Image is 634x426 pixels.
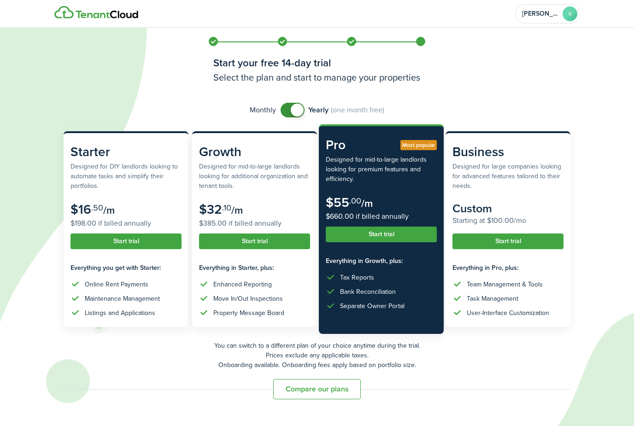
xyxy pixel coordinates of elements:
[326,135,437,155] subscription-pricing-card-title: Pro
[452,215,564,226] subscription-pricing-card-price-annual: Starting at $100.00/mo
[326,155,437,184] subscription-pricing-card-description: Designed for mid-to-large landlords looking for premium features and efficiency.
[522,11,559,17] span: Kimberlee
[563,6,577,21] avatar-text: K
[199,263,310,273] subscription-pricing-card-features-title: Everything in Starter, plus:
[467,280,543,289] div: Team Management & Tools
[91,202,103,214] subscription-pricing-card-price-cents: .50
[250,105,276,116] span: Monthly
[213,55,421,70] h1: Start your free 14-day trial
[452,200,492,217] subscription-pricing-card-price-amount: Custom
[349,195,361,207] subscription-pricing-card-price-cents: .00
[70,233,182,249] button: Start trial
[64,341,570,370] p: You can switch to a different plan of your choice anytime during the trial. Prices exclude any ap...
[340,287,396,297] div: Bank Reconciliation
[273,379,361,399] button: Compare our plans
[467,308,549,318] div: User-Interface Customization
[467,294,518,303] div: Task Management
[452,162,564,191] subscription-pricing-card-description: Designed for large companies looking for advanced features tailored to their needs.
[70,200,91,219] subscription-pricing-card-price-amount: $16
[452,142,564,162] subscription-pricing-card-title: Business
[326,211,437,222] subscription-pricing-card-price-annual: $660.00 if billed annually
[70,263,182,273] subscription-pricing-card-features-title: Everything you get with Starter:
[340,273,374,282] div: Tax Reports
[452,233,564,249] button: Start trial
[199,200,222,219] subscription-pricing-card-price-amount: $32
[402,141,435,149] span: Most popular
[199,142,310,162] subscription-pricing-card-title: Growth
[231,203,243,218] subscription-pricing-card-price-period: /m
[199,233,310,249] button: Start trial
[213,308,284,318] div: Property Message Board
[85,280,148,289] div: Online Rent Payments
[213,280,272,289] div: Enhanced Reporting
[213,70,421,84] h3: Select the plan and start to manage your properties
[54,6,138,19] img: Logo
[222,202,231,214] subscription-pricing-card-price-cents: .10
[70,218,182,229] subscription-pricing-card-price-annual: $198.00 if billed annually
[85,294,160,303] div: Maintenance Management
[326,227,437,242] button: Start trial
[103,203,115,218] subscription-pricing-card-price-period: /m
[85,308,155,318] div: Listings and Applications
[326,256,437,266] subscription-pricing-card-features-title: Everything in Growth, plus:
[70,162,182,191] subscription-pricing-card-description: Designed for DIY landlords looking to automate tasks and simplify their portfolios.
[199,218,310,229] subscription-pricing-card-price-annual: $385.00 if billed annually
[452,263,564,273] subscription-pricing-card-features-title: Everything in Pro, plus:
[340,301,405,311] div: Separate Owner Portal
[199,162,310,191] subscription-pricing-card-description: Designed for mid-to-large landlords looking for additional organization and tenant tools.
[515,4,580,23] button: Open menu
[361,196,373,211] subscription-pricing-card-price-period: /m
[213,294,283,303] div: Move In/Out Inspections
[326,193,349,212] subscription-pricing-card-price-amount: $55
[70,142,182,162] subscription-pricing-card-title: Starter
